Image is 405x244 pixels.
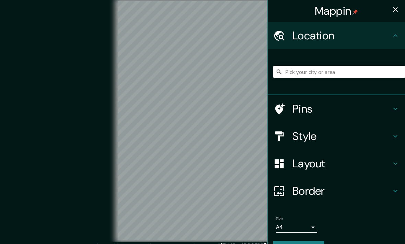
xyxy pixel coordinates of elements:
[292,184,391,198] h4: Border
[268,150,405,177] div: Layout
[292,102,391,116] h4: Pins
[292,157,391,170] h4: Layout
[315,4,358,18] h4: Mappin
[268,123,405,150] div: Style
[276,222,317,233] div: A4
[276,216,283,222] label: Size
[268,22,405,49] div: Location
[273,66,405,78] input: Pick your city or area
[292,129,391,143] h4: Style
[118,1,287,240] canvas: Map
[268,95,405,123] div: Pins
[292,29,391,42] h4: Location
[352,9,358,15] img: pin-icon.png
[268,177,405,205] div: Border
